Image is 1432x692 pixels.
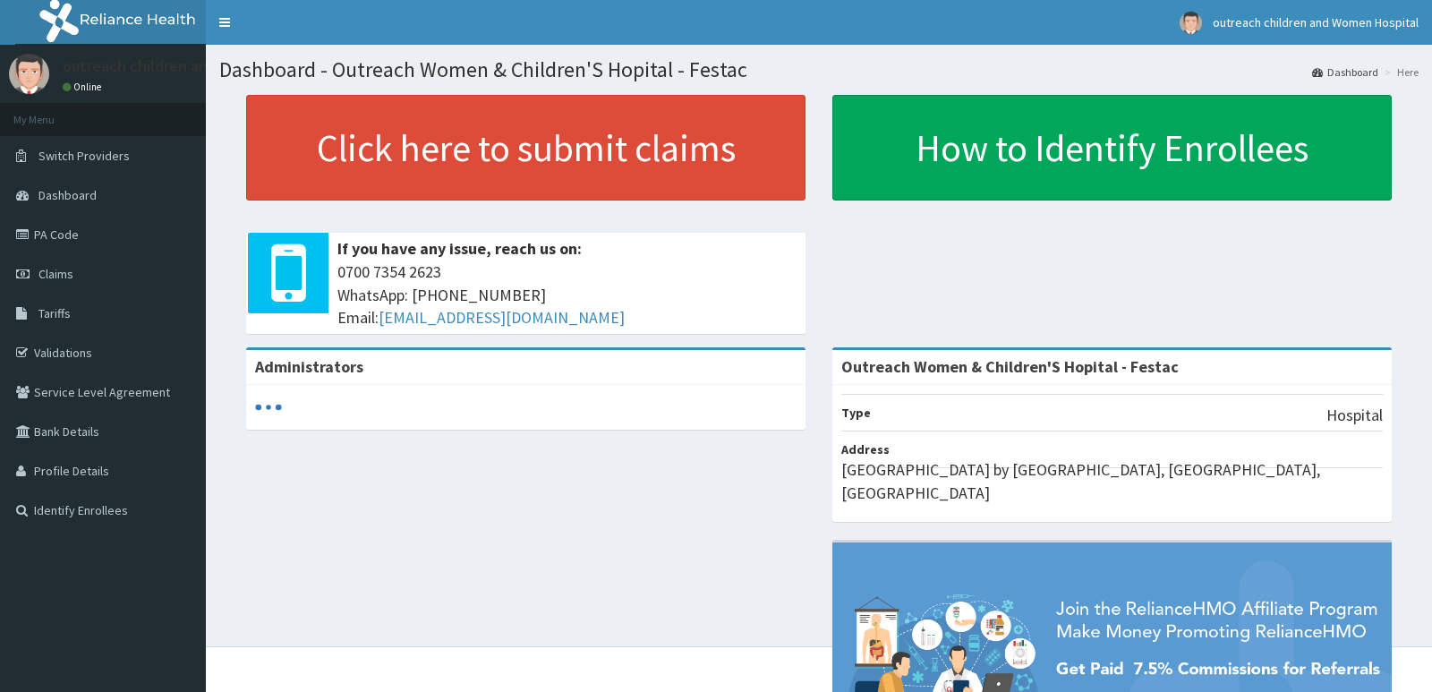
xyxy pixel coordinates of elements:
[841,356,1179,377] strong: Outreach Women & Children'S Hopital - Festac
[337,261,797,329] span: 0700 7354 2623 WhatsApp: [PHONE_NUMBER] Email:
[1180,12,1202,34] img: User Image
[246,95,805,201] a: Click here to submit claims
[832,95,1392,201] a: How to Identify Enrollees
[255,394,282,421] svg: audio-loading
[38,266,73,282] span: Claims
[9,54,49,94] img: User Image
[841,405,871,421] b: Type
[63,58,335,74] p: outreach children and Women Hospital
[38,148,130,164] span: Switch Providers
[841,441,890,457] b: Address
[1326,404,1383,427] p: Hospital
[38,305,71,321] span: Tariffs
[38,187,97,203] span: Dashboard
[63,81,106,93] a: Online
[1312,64,1378,80] a: Dashboard
[1380,64,1419,80] li: Here
[337,238,582,259] b: If you have any issue, reach us on:
[841,458,1383,504] p: [GEOGRAPHIC_DATA] by [GEOGRAPHIC_DATA], [GEOGRAPHIC_DATA], [GEOGRAPHIC_DATA]
[1213,14,1419,30] span: outreach children and Women Hospital
[255,356,363,377] b: Administrators
[379,307,625,328] a: [EMAIL_ADDRESS][DOMAIN_NAME]
[219,58,1419,81] h1: Dashboard - Outreach Women & Children'S Hopital - Festac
